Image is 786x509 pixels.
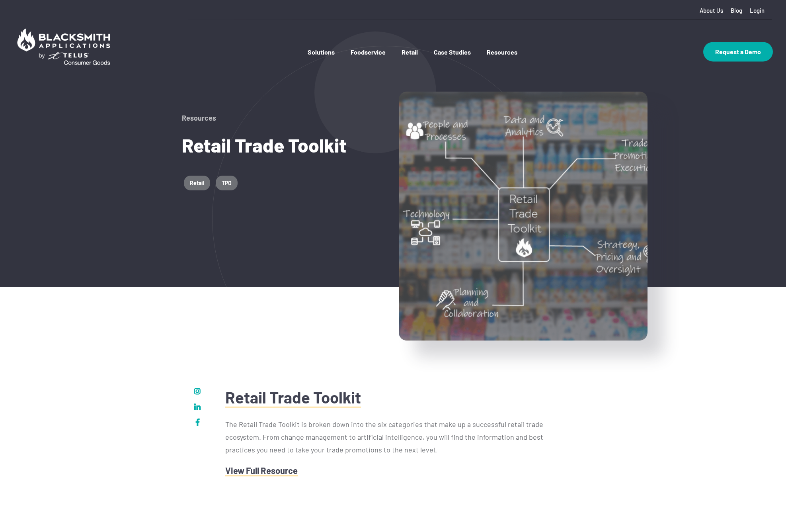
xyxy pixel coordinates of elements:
[216,176,238,190] a: TPO
[225,388,361,407] a: Retail Trade Toolkit
[225,418,561,456] p: The Retail Trade Toolkit is broken down into the six categories that make up a successful retail ...
[750,7,765,14] a: Login
[182,134,387,156] h1: Retail Trade Toolkit
[402,48,418,72] a: Retail
[731,7,742,14] a: Blog
[13,24,114,69] img: Blacksmith Applications by TELUS Consumer Goods
[308,48,335,72] a: Solutions
[434,48,471,72] a: Case Studies
[184,176,210,190] a: Retail
[703,42,773,61] a: Request a Demo
[700,7,723,14] a: About Us
[182,114,216,122] a: Resources
[351,48,386,72] a: Foodservice
[487,48,517,72] a: Resources
[225,465,298,476] a: View Full Resource
[399,92,648,341] img: header-image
